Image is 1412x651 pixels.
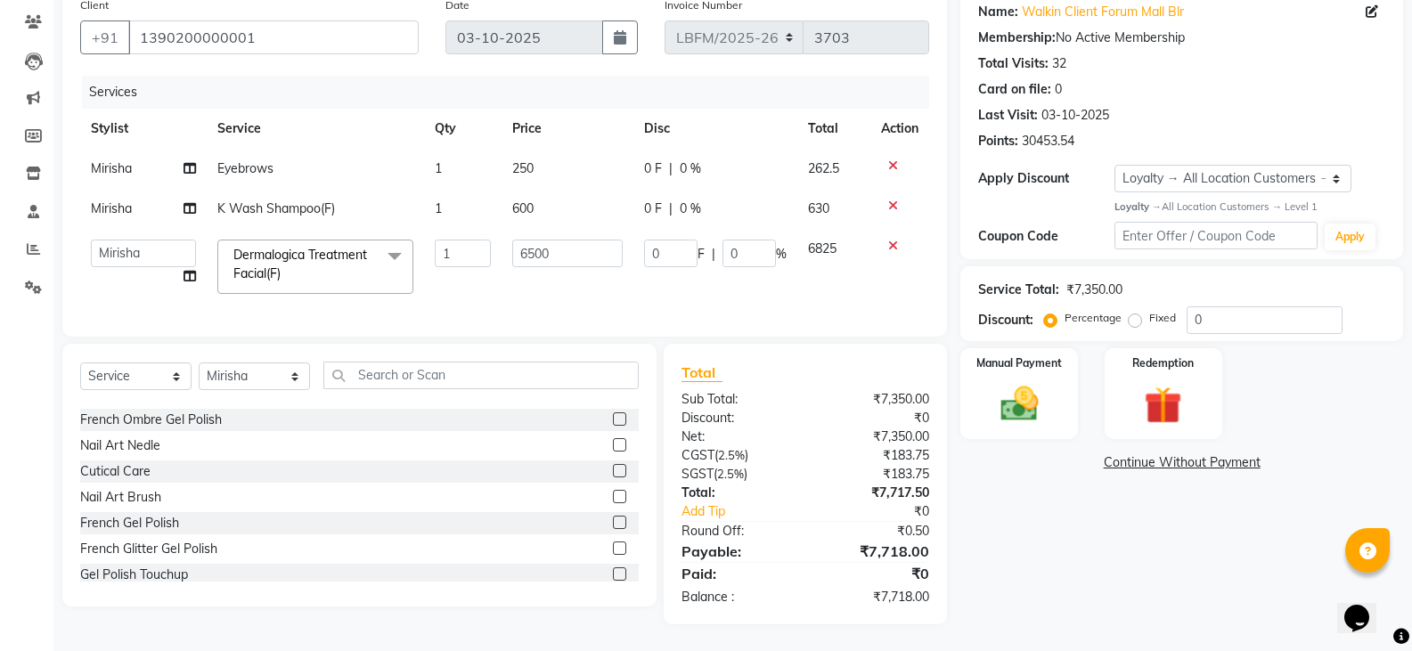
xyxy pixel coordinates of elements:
span: K Wash Shampoo(F) [217,200,335,216]
span: 2.5% [718,448,745,462]
span: | [669,199,673,218]
img: _gift.svg [1132,382,1194,429]
div: ₹183.75 [805,465,943,484]
div: Apply Discount [978,169,1114,188]
span: 262.5 [808,160,839,176]
span: 0 % [680,199,701,218]
span: Total [682,363,722,382]
div: Net: [668,427,805,446]
span: 250 [512,160,534,176]
div: ₹7,350.00 [1066,281,1122,299]
div: Payable: [668,541,805,562]
div: Discount: [668,409,805,427]
div: ₹0 [805,563,943,584]
div: ₹7,718.00 [805,588,943,606]
span: CGST [682,447,714,463]
span: 2.5% [717,467,744,481]
input: Search or Scan [323,362,639,389]
div: Gel Polish Touchup [80,566,188,584]
span: SGST [682,466,714,482]
div: Discount: [978,311,1033,330]
th: Qty [424,109,501,149]
span: 1 [435,200,442,216]
span: Eyebrows [217,160,273,176]
div: ₹183.75 [805,446,943,465]
strong: Loyalty → [1114,200,1162,213]
div: Paid: [668,563,805,584]
div: Total Visits: [978,54,1049,73]
input: Enter Offer / Coupon Code [1114,222,1318,249]
div: ₹7,350.00 [805,390,943,409]
label: Percentage [1065,310,1122,326]
div: Card on file: [978,80,1051,99]
button: +91 [80,20,130,54]
div: All Location Customers → Level 1 [1114,199,1385,215]
div: Balance : [668,588,805,606]
a: x [281,265,289,281]
span: 600 [512,200,534,216]
div: 32 [1052,54,1066,73]
div: ₹7,717.50 [805,484,943,502]
div: Services [82,76,943,109]
div: Coupon Code [978,227,1114,246]
div: 0 [1055,80,1062,99]
span: 1 [435,160,442,176]
div: Membership: [978,28,1056,47]
div: Total: [668,484,805,502]
a: Walkin Client Forum Mall Blr [1022,3,1184,21]
span: | [669,159,673,178]
div: ₹0 [828,502,943,521]
div: Round Off: [668,522,805,541]
th: Disc [633,109,797,149]
div: 03-10-2025 [1041,106,1109,125]
div: Nail Art Brush [80,488,161,507]
th: Total [797,109,870,149]
span: % [776,245,787,264]
div: Name: [978,3,1018,21]
span: F [698,245,705,264]
iframe: chat widget [1337,580,1394,633]
span: Mirisha [91,200,132,216]
span: 0 F [644,199,662,218]
a: Continue Without Payment [964,453,1400,472]
div: Last Visit: [978,106,1038,125]
div: Nail Art Nedle [80,436,160,455]
div: French Ombre Gel Polish [80,411,222,429]
span: | [712,245,715,264]
button: Apply [1325,224,1375,250]
span: Dermalogica Treatment Facial(F) [233,247,367,281]
th: Stylist [80,109,207,149]
div: ₹7,350.00 [805,427,943,446]
span: 0 % [680,159,701,178]
div: ₹0 [805,409,943,427]
div: ( ) [668,465,805,484]
div: Cutical Care [80,462,151,481]
div: Sub Total: [668,390,805,409]
span: 0 F [644,159,662,178]
div: French Gel Polish [80,514,179,533]
div: French Glitter Gel Polish [80,540,217,558]
span: 6825 [808,240,837,256]
div: 30453.54 [1022,132,1074,151]
div: ₹7,718.00 [805,541,943,562]
th: Price [502,109,634,149]
label: Fixed [1149,310,1176,326]
span: Mirisha [91,160,132,176]
span: 630 [808,200,829,216]
div: Service Total: [978,281,1059,299]
input: Search by Name/Mobile/Email/Code [128,20,419,54]
th: Service [207,109,424,149]
label: Manual Payment [976,355,1062,371]
th: Action [870,109,929,149]
label: Redemption [1132,355,1194,371]
div: No Active Membership [978,28,1385,47]
a: Add Tip [668,502,828,521]
div: Points: [978,132,1018,151]
img: _cash.svg [989,382,1050,426]
div: ( ) [668,446,805,465]
div: ₹0.50 [805,522,943,541]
